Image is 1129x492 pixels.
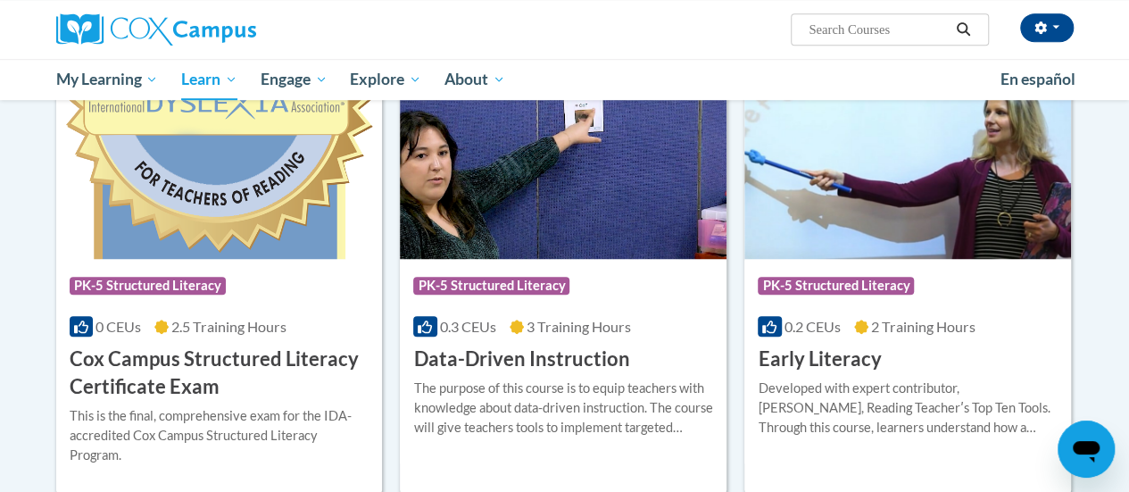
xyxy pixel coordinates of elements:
[413,346,629,373] h3: Data-Driven Instruction
[950,19,976,40] button: Search
[70,277,226,295] span: PK-5 Structured Literacy
[1058,421,1115,478] iframe: Button to launch messaging window
[261,69,328,90] span: Engage
[413,277,569,295] span: PK-5 Structured Literacy
[807,19,950,40] input: Search Courses
[95,318,141,335] span: 0 CEUs
[784,318,841,335] span: 0.2 CEUs
[70,346,369,401] h3: Cox Campus Structured Literacy Certificate Exam
[70,406,369,465] div: This is the final, comprehensive exam for the IDA-accredited Cox Campus Structured Literacy Program.
[758,277,914,295] span: PK-5 Structured Literacy
[444,69,505,90] span: About
[400,77,726,259] img: Course Logo
[527,318,631,335] span: 3 Training Hours
[758,346,881,373] h3: Early Literacy
[338,59,433,100] a: Explore
[440,318,496,335] span: 0.3 CEUs
[181,69,237,90] span: Learn
[758,379,1058,438] div: Developed with expert contributor, [PERSON_NAME], Reading Teacherʹs Top Ten Tools. Through this c...
[871,318,975,335] span: 2 Training Hours
[1020,13,1074,42] button: Account Settings
[45,59,170,100] a: My Learning
[56,13,378,46] a: Cox Campus
[171,318,286,335] span: 2.5 Training Hours
[744,77,1071,259] img: Course Logo
[56,77,383,259] img: Course Logo
[989,61,1087,98] a: En español
[43,59,1087,100] div: Main menu
[56,13,256,46] img: Cox Campus
[350,69,421,90] span: Explore
[413,379,713,438] div: The purpose of this course is to equip teachers with knowledge about data-driven instruction. The...
[433,59,517,100] a: About
[55,69,158,90] span: My Learning
[1000,70,1075,88] span: En español
[170,59,249,100] a: Learn
[249,59,339,100] a: Engage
